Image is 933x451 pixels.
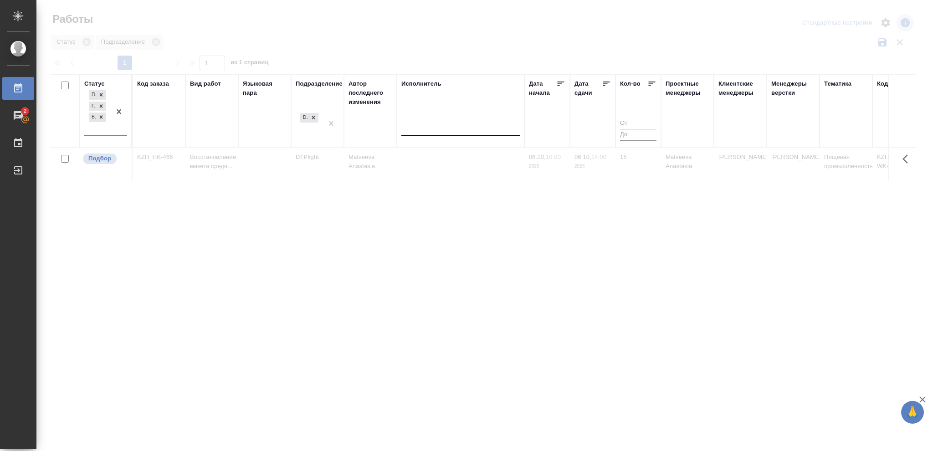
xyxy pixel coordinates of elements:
div: Подбор, Готов к работе, В ожидании [88,112,107,123]
div: Тематика [824,79,851,88]
button: Здесь прячутся важные кнопки [897,148,919,170]
button: 🙏 [901,401,924,424]
div: Код заказа [137,79,169,88]
div: Подразделение [296,79,343,88]
div: Дата сдачи [574,79,602,97]
div: Подбор [89,90,96,100]
div: Исполнитель [401,79,441,88]
div: Менеджеры верстки [771,79,815,97]
div: Автор последнего изменения [349,79,392,107]
div: Вид работ [190,79,221,88]
div: Дата начала [529,79,556,97]
div: Кол-во [620,79,641,88]
p: Подбор [88,154,111,163]
input: До [620,129,656,140]
span: 2 [18,107,32,116]
div: Клиентские менеджеры [718,79,762,97]
a: 2 [2,104,34,127]
div: Подбор, Готов к работе, В ожидании [88,101,107,112]
span: 🙏 [905,403,920,422]
div: Статус [84,79,105,88]
div: Можно подбирать исполнителей [82,153,127,165]
div: Код работы [877,79,912,88]
input: От [620,118,656,129]
div: Языковая пара [243,79,287,97]
div: В ожидании [89,113,96,122]
div: DTPlight [300,113,308,123]
div: Проектные менеджеры [666,79,709,97]
div: Подбор, Готов к работе, В ожидании [88,89,107,101]
div: DTPlight [299,112,319,123]
div: Готов к работе [89,102,96,111]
